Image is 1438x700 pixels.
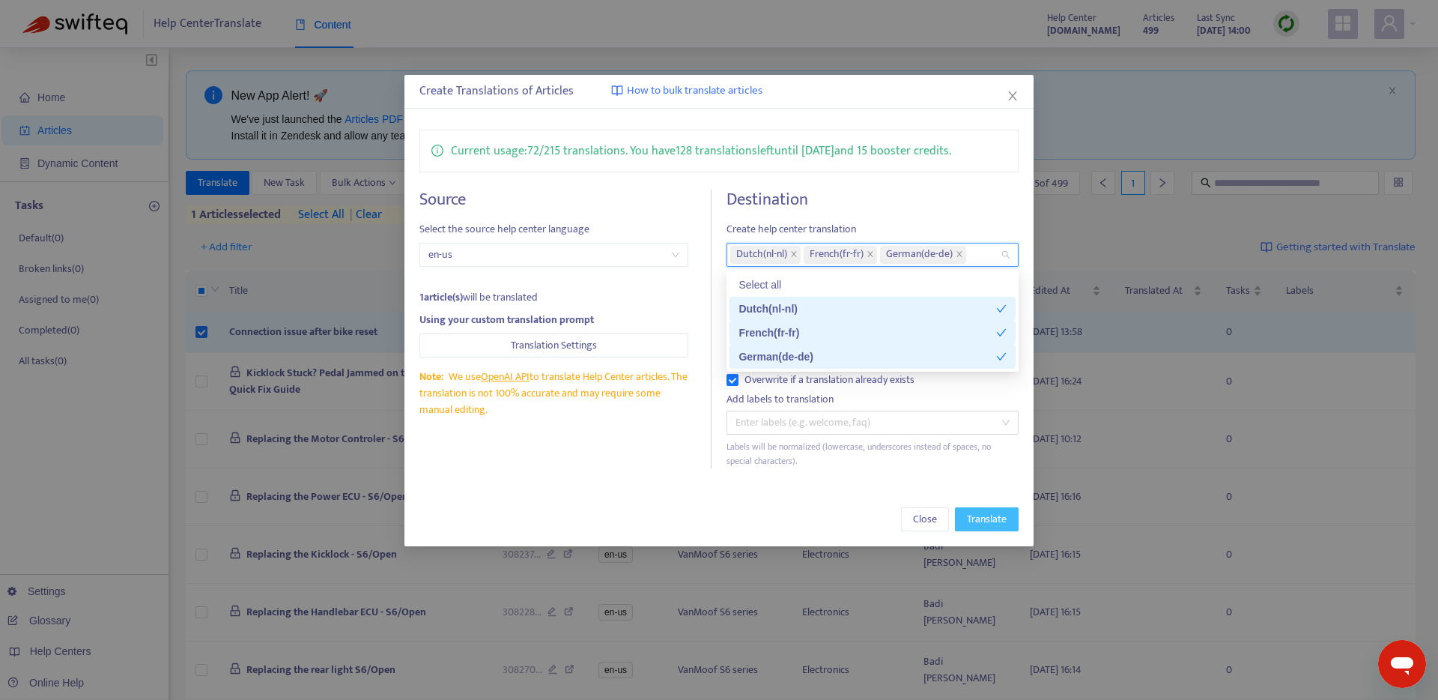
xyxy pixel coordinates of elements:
[419,368,443,385] span: Note:
[738,325,996,341] div: French ( fr-fr )
[913,511,937,528] span: Close
[738,349,996,365] div: German ( de-de )
[726,440,1019,468] div: Labels will be normalized (lowercase, underscores instead of spaces, no special characters).
[790,250,798,259] span: close
[1378,640,1426,688] iframe: Button to launch messaging window
[419,289,689,306] div: will be translated
[419,334,689,357] button: Translation Settings
[955,507,1019,531] button: Translate
[511,337,597,354] span: Translation Settings
[1007,90,1019,102] span: close
[729,273,1016,297] div: Select all
[611,82,762,100] a: How to bulk translate articles
[611,85,623,97] img: image-link
[1004,88,1021,104] button: Close
[956,250,963,259] span: close
[901,507,949,531] button: Close
[428,244,680,266] span: en-us
[419,190,689,210] h4: Source
[726,391,1019,408] div: Add labels to translation
[996,328,1007,338] span: check
[481,368,530,385] a: OpenAI API
[431,142,443,157] span: info-circle
[726,190,1019,210] h4: Destination
[967,511,1007,528] span: Translate
[419,369,689,418] div: We use to translate Help Center articles. The translation is not 100% accurate and may require so...
[867,250,874,259] span: close
[419,82,1019,100] div: Create Translations of Articles
[738,301,996,317] div: Dutch ( nl-nl )
[996,351,1007,362] span: check
[810,246,864,264] span: French ( fr-fr )
[886,246,953,264] span: German ( de-de )
[738,372,920,388] span: Overwrite if a translation already exists
[419,289,463,306] strong: 1 article(s)
[726,221,1019,238] span: Create help center translation
[451,142,951,160] p: Current usage: 72 / 215 translations . You have 128 translations left until [DATE] and 15 booster...
[996,304,1007,314] span: check
[627,82,762,100] span: How to bulk translate articles
[736,246,787,264] span: Dutch ( nl-nl )
[419,221,689,238] span: Select the source help center language
[419,312,689,328] div: Using your custom translation prompt
[738,277,1007,293] div: Select all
